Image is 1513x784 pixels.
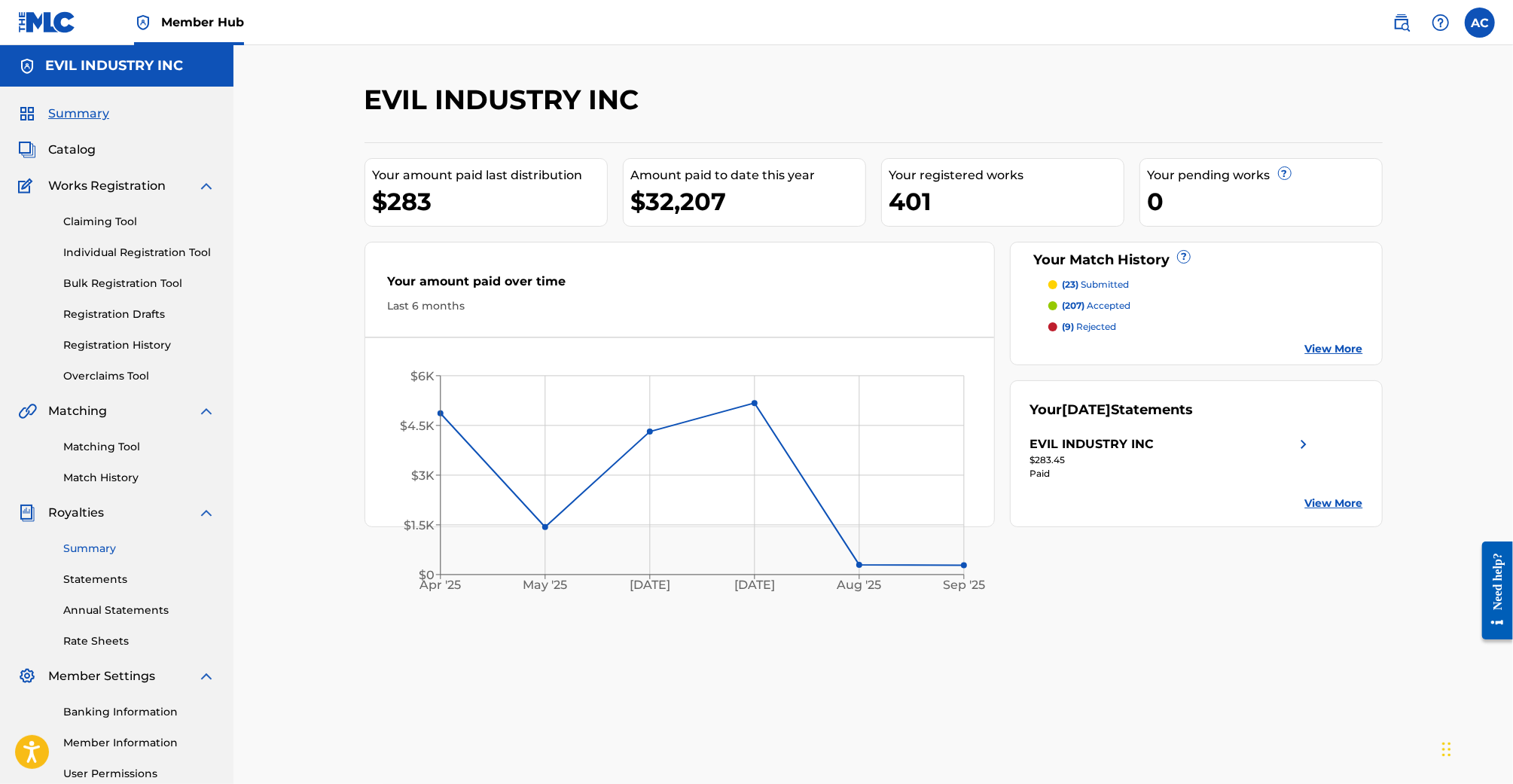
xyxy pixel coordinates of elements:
tspan: $0 [419,568,435,582]
a: Bulk Registration Tool [63,276,215,291]
img: expand [197,667,215,685]
div: Amount paid to date this year [631,166,865,185]
a: Claiming Tool [63,214,215,230]
a: View More [1305,341,1363,357]
span: Works Registration [48,177,166,195]
div: Your Match History [1030,250,1363,270]
tspan: Sep '25 [943,578,985,593]
a: SummarySummary [18,105,109,123]
a: (207) accepted [1048,299,1363,313]
a: (23) submitted [1048,278,1363,291]
span: (207) [1062,300,1084,311]
img: expand [197,504,215,522]
h5: EVIL INDUSTRY INC [45,57,183,75]
div: 0 [1148,185,1382,218]
p: rejected [1062,320,1116,334]
a: Match History [63,470,215,486]
tspan: $1.5K [404,518,435,532]
a: Banking Information [63,704,215,720]
p: accepted [1062,299,1130,313]
a: Statements [63,572,215,587]
tspan: Aug '25 [837,578,882,593]
div: $32,207 [631,185,865,218]
img: right chevron icon [1295,435,1313,453]
div: Your Statements [1030,400,1193,420]
div: User Menu [1465,8,1495,38]
div: Your amount paid over time [388,273,972,298]
span: Catalog [48,141,96,159]
div: 401 [889,185,1124,218]
span: Royalties [48,504,104,522]
tspan: $6K [410,369,435,383]
img: Member Settings [18,667,36,685]
tspan: $3K [411,468,435,483]
a: CatalogCatalog [18,141,96,159]
a: (9) rejected [1048,320,1363,334]
tspan: $4.5K [400,419,435,433]
h2: EVIL INDUSTRY INC [365,83,647,117]
img: Top Rightsholder [134,14,152,32]
div: Help [1426,8,1456,38]
a: Individual Registration Tool [63,245,215,261]
img: Works Registration [18,177,38,195]
img: Royalties [18,504,36,522]
a: Rate Sheets [63,633,215,649]
img: MLC Logo [18,11,76,33]
div: Your pending works [1148,166,1382,185]
img: Summary [18,105,36,123]
iframe: Resource Center [1471,529,1513,651]
span: ? [1178,251,1190,263]
div: Paid [1030,467,1313,480]
tspan: Apr '25 [419,578,461,593]
tspan: May '25 [523,578,567,593]
a: Registration Drafts [63,307,215,322]
span: (9) [1062,321,1074,332]
img: Catalog [18,141,36,159]
a: Annual Statements [63,602,215,618]
tspan: [DATE] [734,578,775,593]
span: Matching [48,402,107,420]
span: [DATE] [1062,401,1111,418]
a: Matching Tool [63,439,215,455]
a: Public Search [1386,8,1417,38]
div: Your registered works [889,166,1124,185]
div: Drag [1442,727,1451,772]
span: Summary [48,105,109,123]
img: Matching [18,402,37,420]
a: Overclaims Tool [63,368,215,384]
img: help [1432,14,1450,32]
tspan: [DATE] [630,578,670,593]
img: Accounts [18,57,36,75]
div: $283.45 [1030,453,1313,467]
a: Registration History [63,337,215,353]
p: submitted [1062,278,1129,291]
img: expand [197,402,215,420]
a: Summary [63,541,215,557]
a: EVIL INDUSTRY INCright chevron icon$283.45Paid [1030,435,1313,480]
span: (23) [1062,279,1078,290]
a: User Permissions [63,766,215,782]
a: Member Information [63,735,215,751]
span: Member Settings [48,667,155,685]
img: search [1393,14,1411,32]
a: View More [1305,496,1363,511]
iframe: Chat Widget [1438,712,1513,784]
div: Your amount paid last distribution [373,166,607,185]
span: Member Hub [161,14,244,31]
div: $283 [373,185,607,218]
img: expand [197,177,215,195]
div: Last 6 months [388,298,972,314]
span: ? [1279,167,1291,179]
div: EVIL INDUSTRY INC [1030,435,1154,453]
